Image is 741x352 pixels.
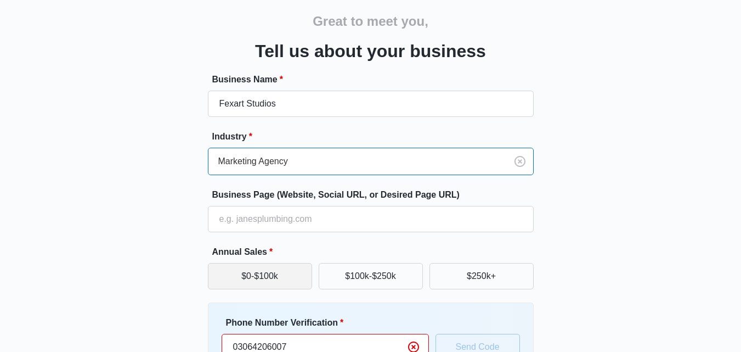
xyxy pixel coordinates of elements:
[319,263,423,289] button: $100k-$250k
[212,130,538,143] label: Industry
[212,245,538,259] label: Annual Sales
[212,188,538,202] label: Business Page (Website, Social URL, or Desired Page URL)
[313,12,428,31] h2: Great to meet you,
[212,73,538,86] label: Business Name
[208,263,312,289] button: $0-$100k
[208,91,534,117] input: e.g. Jane's Plumbing
[226,316,433,329] label: Phone Number Verification
[429,263,534,289] button: $250k+
[511,153,529,170] button: Clear
[208,206,534,232] input: e.g. janesplumbing.com
[255,38,486,64] h3: Tell us about your business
